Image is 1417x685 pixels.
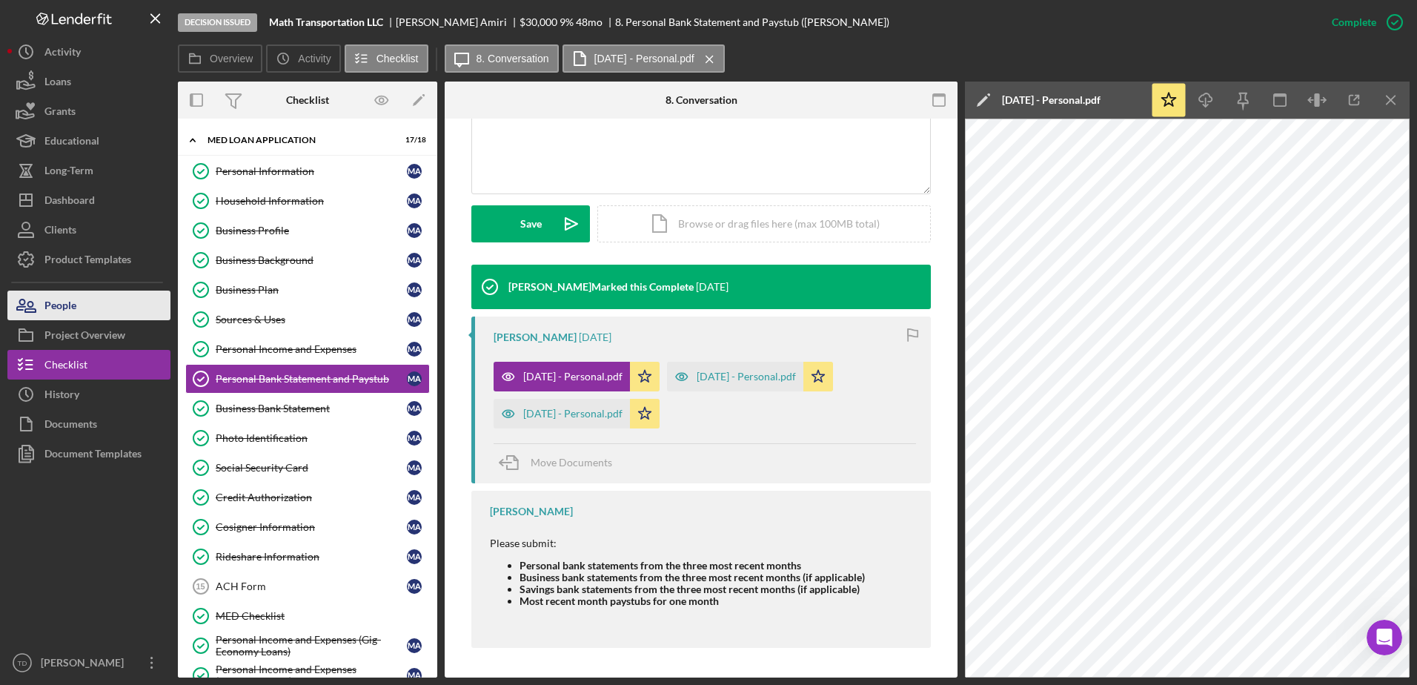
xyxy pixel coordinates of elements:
[44,409,97,443] div: Documents
[44,291,76,324] div: People
[7,215,170,245] button: Clients
[407,638,422,653] div: M A
[216,225,407,236] div: Business Profile
[7,409,170,439] a: Documents
[520,595,719,607] strong: Most recent month paystubs for one month
[7,648,170,678] button: TD[PERSON_NAME]
[185,483,430,512] a: Credit AuthorizationMA
[216,195,407,207] div: Household Information
[216,610,429,622] div: MED Checklist
[7,96,170,126] button: Grants
[494,331,577,343] div: [PERSON_NAME]
[185,156,430,186] a: Personal InformationMA
[1332,7,1376,37] div: Complete
[286,94,329,106] div: Checklist
[407,164,422,179] div: M A
[185,601,430,631] a: MED Checklist
[523,371,623,383] div: [DATE] - Personal.pdf
[178,13,257,32] div: Decision Issued
[185,453,430,483] a: Social Security CardMA
[477,53,549,64] label: 8. Conversation
[407,193,422,208] div: M A
[407,342,422,357] div: M A
[615,16,889,28] div: 8. Personal Bank Statement and Paystub ([PERSON_NAME])
[563,44,725,73] button: [DATE] - Personal.pdf
[7,185,170,215] a: Dashboard
[216,551,407,563] div: Rideshare Information
[185,364,430,394] a: Personal Bank Statement and PaystubMA
[399,136,426,145] div: 17 / 18
[185,305,430,334] a: Sources & UsesMA
[7,380,170,409] button: History
[44,37,81,70] div: Activity
[216,521,407,533] div: Cosigner Information
[7,291,170,320] button: People
[298,53,331,64] label: Activity
[185,334,430,364] a: Personal Income and ExpensesMA
[1367,620,1402,655] iframe: Intercom live chat
[407,668,422,683] div: M A
[216,165,407,177] div: Personal Information
[7,350,170,380] a: Checklist
[185,423,430,453] a: Photo IdentificationMA
[216,403,407,414] div: Business Bank Statement
[520,16,557,28] span: $30,000
[216,432,407,444] div: Photo Identification
[44,126,99,159] div: Educational
[579,331,611,343] time: 2025-08-22 18:42
[1317,7,1410,37] button: Complete
[7,320,170,350] button: Project Overview
[407,549,422,564] div: M A
[185,572,430,601] a: 15ACH FormMA
[523,408,623,420] div: [DATE] - Personal.pdf
[216,373,407,385] div: Personal Bank Statement and Paystub
[490,506,573,517] div: [PERSON_NAME]
[216,314,407,325] div: Sources & Uses
[407,431,422,446] div: M A
[445,44,559,73] button: 8. Conversation
[44,245,131,278] div: Product Templates
[44,185,95,219] div: Dashboard
[7,245,170,274] button: Product Templates
[576,16,603,28] div: 48 mo
[594,53,694,64] label: [DATE] - Personal.pdf
[7,37,170,67] button: Activity
[407,579,422,594] div: M A
[185,186,430,216] a: Household InformationMA
[520,571,865,583] strong: Business bank statements from the three most recent months (if applicable)
[407,371,422,386] div: M A
[44,320,125,354] div: Project Overview
[345,44,428,73] button: Checklist
[7,67,170,96] a: Loans
[407,460,422,475] div: M A
[216,254,407,266] div: Business Background
[185,631,430,661] a: Personal Income and Expenses (Gig-Economy Loans)MA
[407,312,422,327] div: M A
[185,542,430,572] a: Rideshare InformationMA
[216,580,407,592] div: ACH Form
[178,44,262,73] button: Overview
[666,94,737,106] div: 8. Conversation
[216,492,407,503] div: Credit Authorization
[44,67,71,100] div: Loans
[44,215,76,248] div: Clients
[407,223,422,238] div: M A
[697,371,796,383] div: [DATE] - Personal.pdf
[696,281,729,293] time: 2025-08-22 18:42
[396,16,520,28] div: [PERSON_NAME] Amiri
[7,156,170,185] button: Long-Term
[269,16,383,28] b: Math Transportation LLC
[490,537,865,549] div: Please submit:
[407,401,422,416] div: M A
[520,583,860,595] strong: Savings bank statements from the three most recent months (if applicable)
[185,245,430,275] a: Business BackgroundMA
[667,362,833,391] button: [DATE] - Personal.pdf
[210,53,253,64] label: Overview
[44,380,79,413] div: History
[216,343,407,355] div: Personal Income and Expenses
[520,205,542,242] div: Save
